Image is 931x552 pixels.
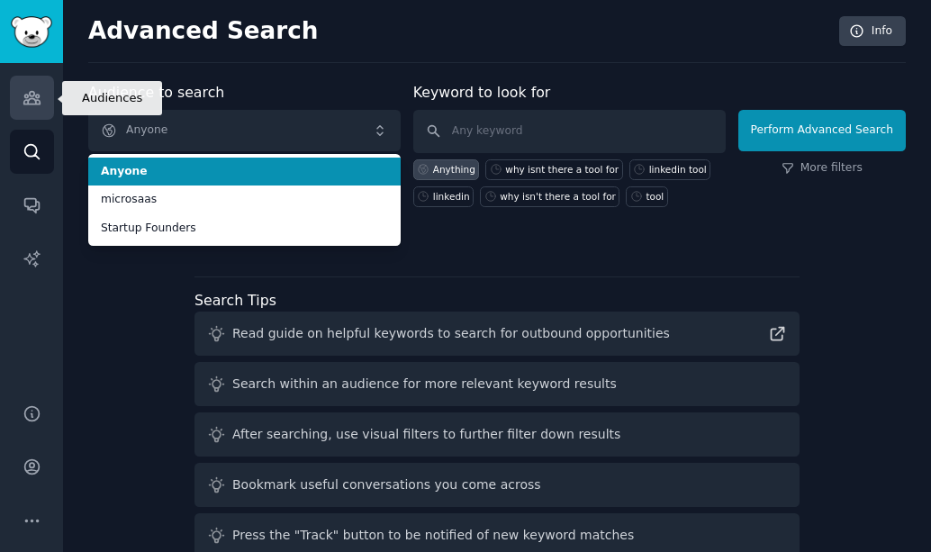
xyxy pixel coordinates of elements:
[232,425,620,444] div: After searching, use visual filters to further filter down results
[11,16,52,48] img: GummySearch logo
[88,17,829,46] h2: Advanced Search
[782,160,863,176] a: More filters
[738,110,906,151] button: Perform Advanced Search
[232,526,634,545] div: Press the "Track" button to be notified of new keyword matches
[500,190,616,203] div: why isn't there a tool for
[101,164,388,180] span: Anyone
[649,163,707,176] div: linkedin tool
[232,324,670,343] div: Read guide on helpful keywords to search for outbound opportunities
[88,84,224,101] label: Audience to search
[101,221,388,237] span: Startup Founders
[88,154,401,246] ul: Anyone
[646,190,664,203] div: tool
[839,16,906,47] a: Info
[232,475,541,494] div: Bookmark useful conversations you come across
[505,163,619,176] div: why isnt there a tool for
[232,375,617,394] div: Search within an audience for more relevant keyword results
[88,110,401,151] button: Anyone
[413,110,726,153] input: Any keyword
[433,190,470,203] div: linkedin
[194,292,276,309] label: Search Tips
[101,192,388,208] span: microsaas
[413,84,551,101] label: Keyword to look for
[433,163,475,176] div: Anything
